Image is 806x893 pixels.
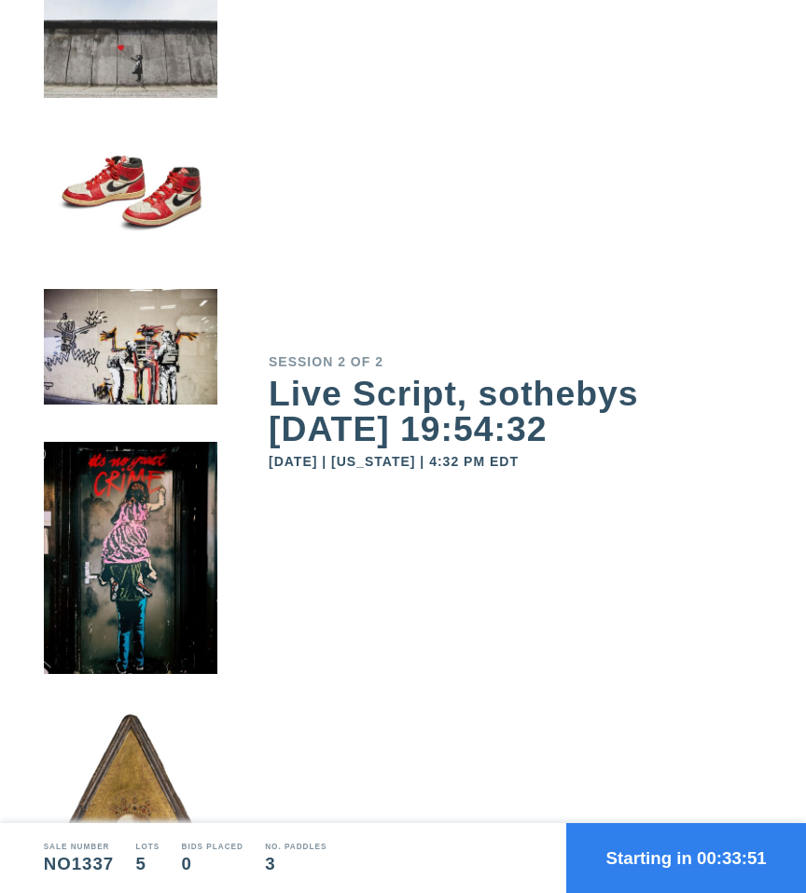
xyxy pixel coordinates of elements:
[44,442,218,711] img: small
[269,377,762,446] div: Live Script, sothebys [DATE] 19:54:32
[182,856,243,873] div: 0
[269,355,762,368] div: Session 2 of 2
[265,856,327,873] div: 3
[44,844,115,851] div: Sale number
[566,823,806,893] button: Starting in 00:33:51
[135,856,160,873] div: 5
[265,844,327,851] div: No. Paddles
[44,135,218,289] img: small
[135,844,160,851] div: Lots
[182,844,243,851] div: Bids Placed
[44,856,115,873] div: NO1337
[44,289,218,443] img: small
[269,455,762,468] div: [DATE] | [US_STATE] | 4:32 PM EDT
